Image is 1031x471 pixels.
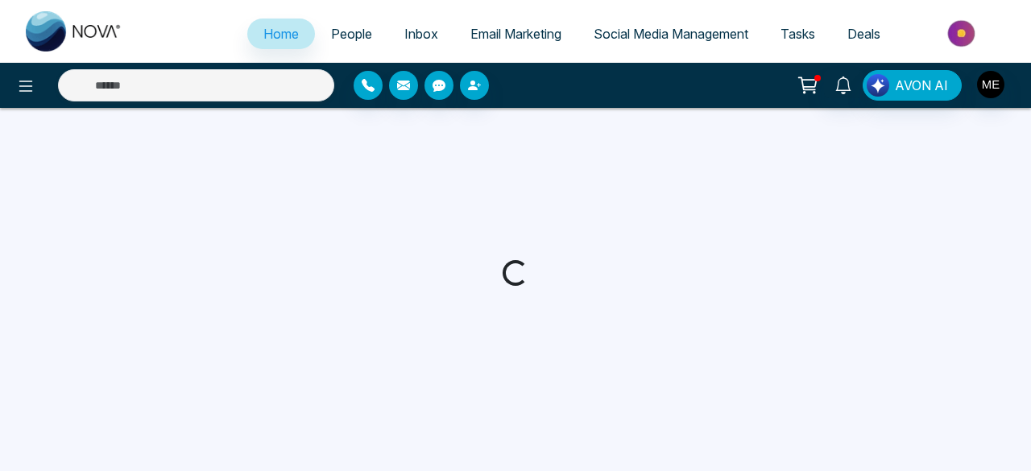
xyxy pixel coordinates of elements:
img: Lead Flow [867,74,889,97]
img: Market-place.gif [905,15,1021,52]
span: Email Marketing [470,26,561,42]
img: Nova CRM Logo [26,11,122,52]
img: User Avatar [977,71,1004,98]
button: AVON AI [863,70,962,101]
a: Inbox [388,19,454,49]
span: AVON AI [895,76,948,95]
a: Deals [831,19,896,49]
a: Home [247,19,315,49]
span: Inbox [404,26,438,42]
a: Tasks [764,19,831,49]
a: People [315,19,388,49]
span: Tasks [780,26,815,42]
span: Social Media Management [594,26,748,42]
span: Deals [847,26,880,42]
span: People [331,26,372,42]
a: Email Marketing [454,19,578,49]
span: Home [263,26,299,42]
a: Social Media Management [578,19,764,49]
